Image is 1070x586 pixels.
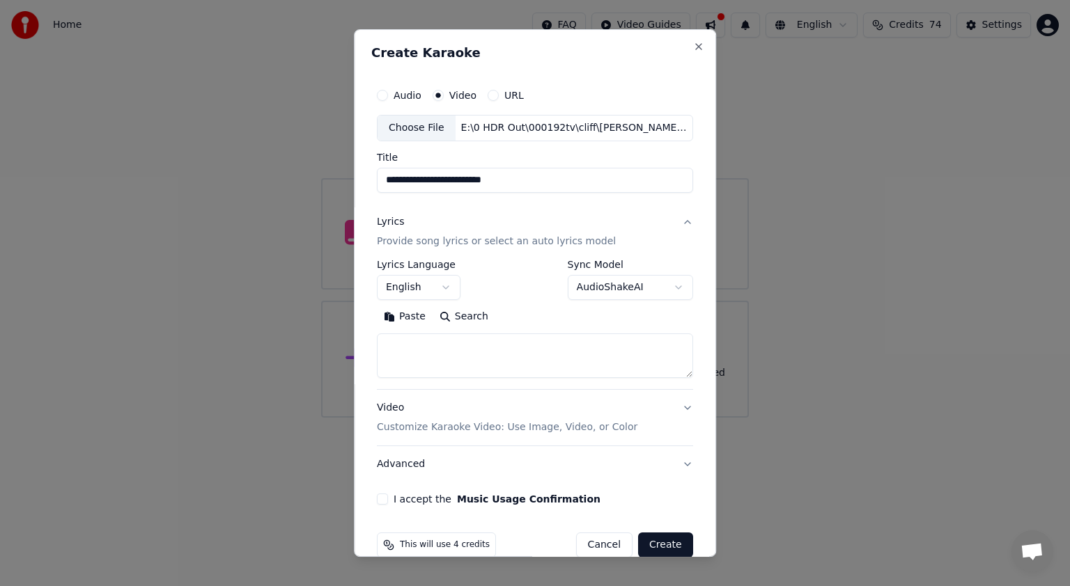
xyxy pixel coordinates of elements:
[377,401,637,434] div: Video
[377,420,637,434] p: Customize Karaoke Video: Use Image, Video, or Color
[394,494,600,504] label: I accept the
[394,90,421,100] label: Audio
[377,235,616,248] p: Provide song lyrics or select an auto lyrics model
[457,494,600,504] button: I accept the
[456,121,692,135] div: E:\0 HDR Out\000192tv\cliff\[PERSON_NAME] - Devil Woman (Official Video).mp4
[638,532,693,557] button: Create
[400,539,490,551] span: This will use 4 credits
[377,215,404,229] div: Lyrics
[576,532,633,557] button: Cancel
[377,446,693,482] button: Advanced
[377,204,693,260] button: LyricsProvide song lyrics or select an auto lyrics model
[377,390,693,445] button: VideoCustomize Karaoke Video: Use Image, Video, or Color
[449,90,476,100] label: Video
[377,260,693,389] div: LyricsProvide song lyrics or select an auto lyrics model
[377,306,433,328] button: Paste
[377,260,460,269] label: Lyrics Language
[433,306,495,328] button: Search
[504,90,524,100] label: URL
[377,152,693,162] label: Title
[371,47,699,59] h2: Create Karaoke
[568,260,693,269] label: Sync Model
[378,116,456,141] div: Choose File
